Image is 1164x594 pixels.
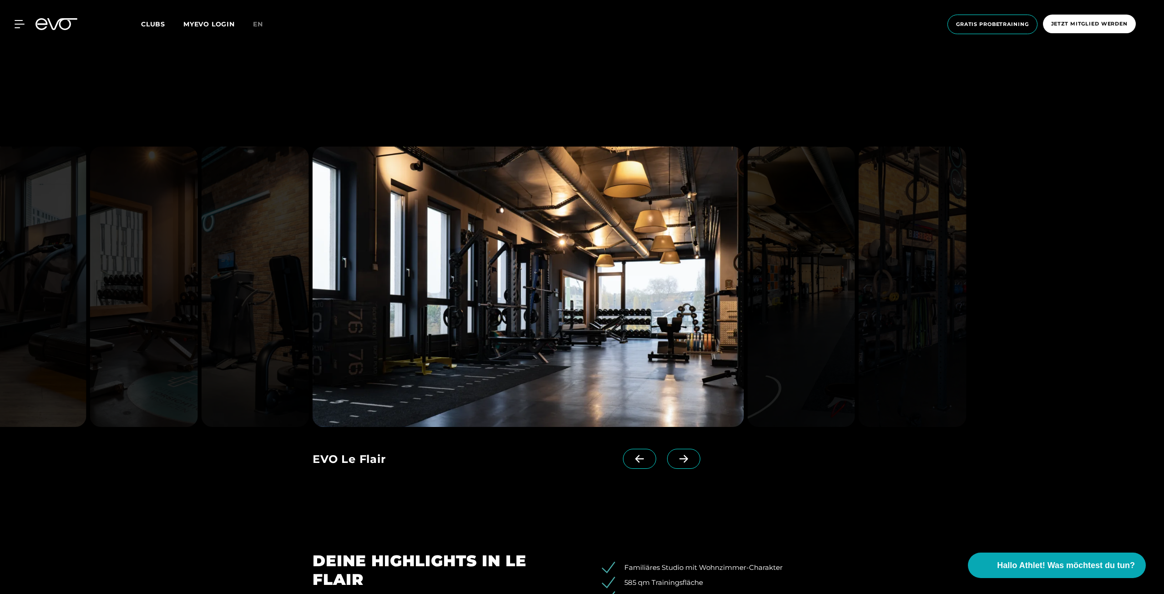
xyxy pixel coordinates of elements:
[313,147,744,427] img: evofitness
[253,19,274,30] a: en
[608,563,851,573] li: Familiäres Studio mit Wohnzimmer-Charakter
[253,20,263,28] span: en
[956,20,1029,28] span: Gratis Probetraining
[859,147,967,427] img: evofitness
[945,15,1040,34] a: Gratis Probetraining
[968,553,1146,578] button: Hallo Athlet! Was möchtest du tun?
[141,20,183,28] a: Clubs
[313,552,569,589] h2: DEINE HIGHLIGHTS IN LE FLAIR
[90,147,197,427] img: evofitness
[1051,20,1128,28] span: Jetzt Mitglied werden
[747,147,855,427] img: evofitness
[1040,15,1139,34] a: Jetzt Mitglied werden
[608,578,851,588] li: 585 qm Trainingsfläche
[997,559,1135,572] span: Hallo Athlet! Was möchtest du tun?
[201,147,309,427] img: evofitness
[141,20,165,28] span: Clubs
[183,20,235,28] a: MYEVO LOGIN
